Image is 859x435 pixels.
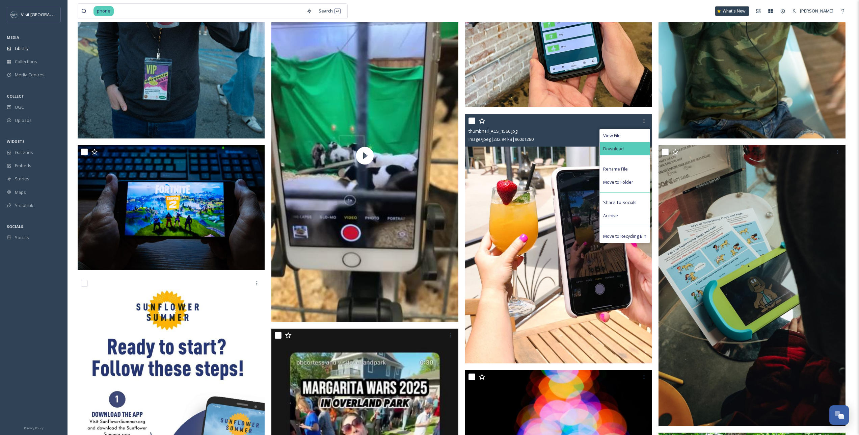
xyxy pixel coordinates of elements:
button: Open Chat [829,405,849,425]
a: What's New [715,6,749,16]
span: Library [15,45,28,52]
span: phone [93,6,114,16]
span: COLLECT [7,94,24,99]
span: Rename File [603,166,628,172]
span: View File [603,132,621,139]
span: image/jpeg | 232.94 kB | 960 x 1280 [468,136,534,142]
span: Stories [15,176,29,182]
a: [PERSON_NAME] [789,4,837,18]
span: SnapLink [15,202,33,209]
span: Archive [603,212,618,219]
span: SOCIALS [7,224,23,229]
span: Maps [15,189,26,196]
div: Search [315,4,344,18]
span: Move to Folder [603,179,633,185]
span: Embeds [15,162,31,169]
span: Collections [15,58,37,65]
img: AdobeStock_296160835_Editorial_Use_Only.jpeg [78,145,265,270]
span: Media Centres [15,72,45,78]
a: Privacy Policy [24,424,44,432]
span: Visit [GEOGRAPHIC_DATA] [21,11,73,18]
span: Privacy Policy [24,426,44,430]
img: Photo Nov 17, 11 47 02 AM.jpg [659,145,845,426]
span: Galleries [15,149,33,156]
span: WIDGETS [7,139,25,144]
img: thumbnail_ACS_1566.jpg [465,114,652,363]
span: Move to Recycling Bin [603,233,646,239]
span: Download [603,146,624,152]
span: UGC [15,104,24,110]
span: Socials [15,234,29,241]
img: c3es6xdrejuflcaqpovn.png [11,11,18,18]
span: MEDIA [7,35,19,40]
span: thumbnail_ACS_1566.jpg [468,128,517,134]
span: [PERSON_NAME] [800,8,833,14]
span: Share To Socials [603,199,637,206]
span: Uploads [15,117,32,124]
